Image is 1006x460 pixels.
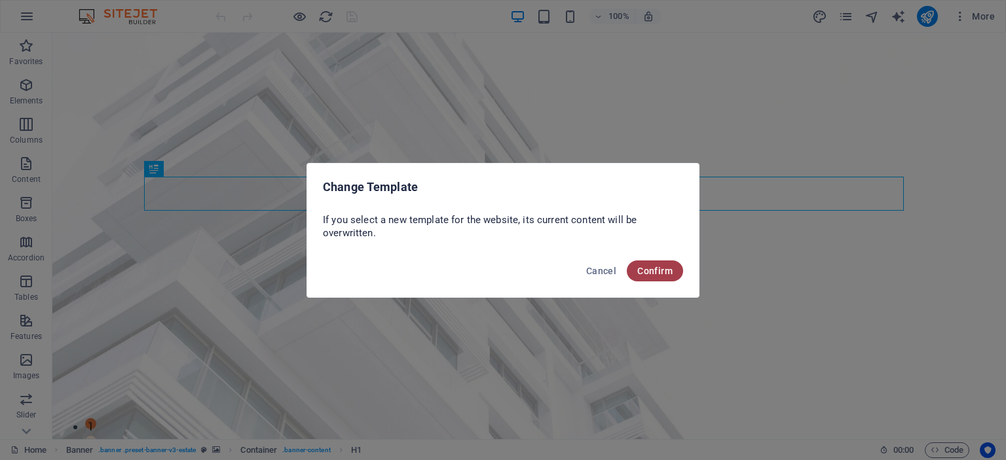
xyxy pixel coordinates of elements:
[627,260,683,281] button: Confirm
[637,266,673,276] span: Confirm
[581,260,622,281] button: Cancel
[33,385,44,397] button: 1
[33,403,44,414] button: 2
[586,266,616,276] span: Cancel
[323,213,683,239] p: If you select a new template for the website, its current content will be overwritten.
[323,179,683,195] h2: Change Template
